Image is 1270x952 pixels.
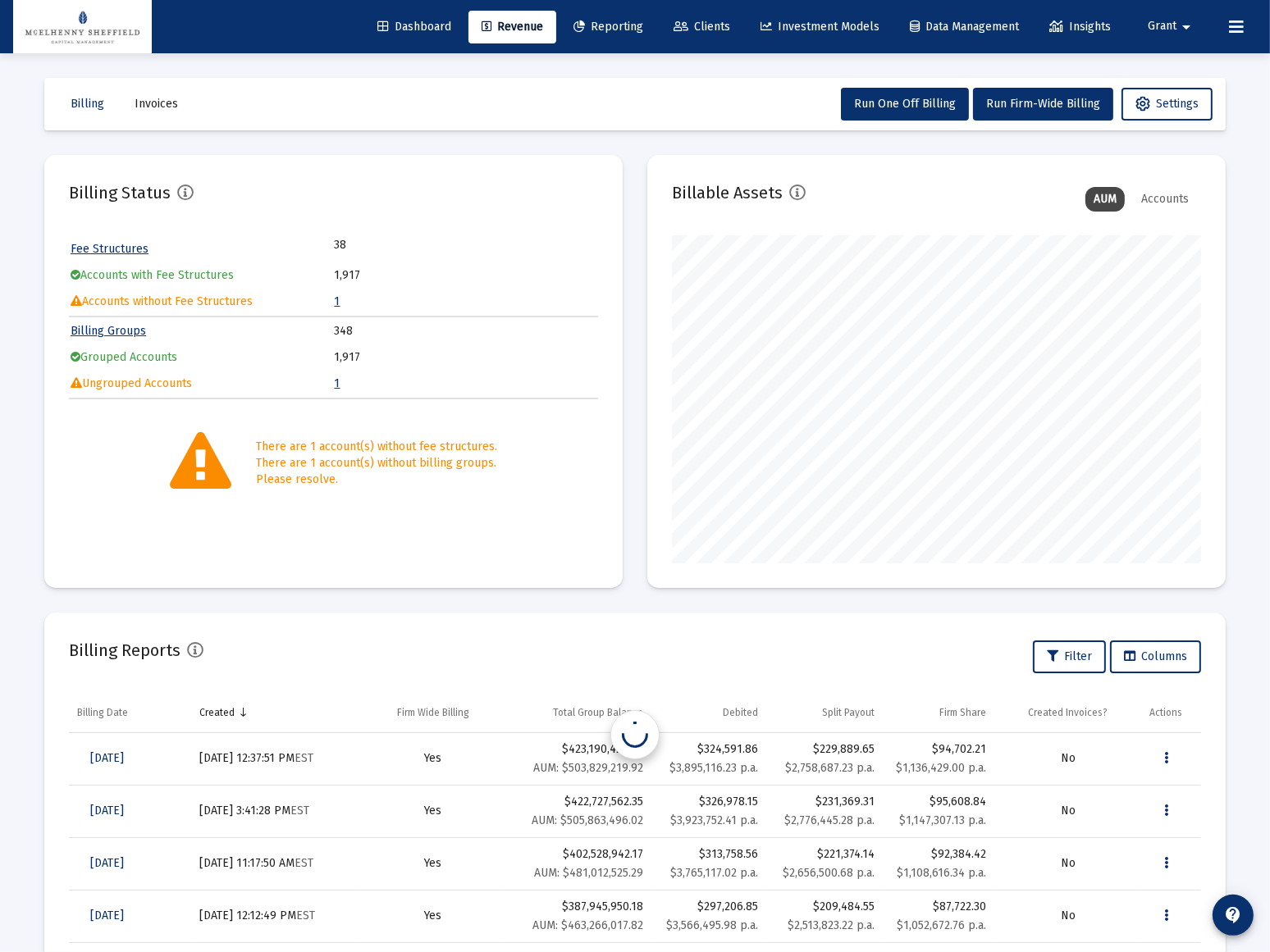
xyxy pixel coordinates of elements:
a: 1 [335,376,340,390]
div: Debited [723,706,758,719]
span: Grant [1148,20,1176,34]
small: $2,776,445.28 p.a. [784,813,875,827]
a: [DATE] [77,847,137,880]
span: Reporting [573,20,643,34]
a: Reporting [560,11,656,43]
span: Filter [1047,649,1092,663]
button: Filter [1033,640,1106,673]
small: $2,656,500.68 p.a. [783,866,875,880]
small: AUM: $481,012,525.29 [534,866,643,880]
span: Dashboard [377,20,451,34]
span: Run Firm-Wide Billing [986,97,1100,111]
td: Column Debited [651,693,766,732]
h2: Billing Reports [69,637,180,663]
td: Column Actions [1141,693,1201,732]
div: Split Payout [822,706,875,719]
small: EST [295,751,313,765]
small: AUM: $463,266,017.82 [532,918,643,932]
div: [DATE] 11:17:50 AM [199,855,353,872]
span: Invoices [135,97,178,111]
td: Column Billing Date [69,693,191,732]
div: AUM [1085,187,1125,212]
img: Dashboard [25,11,139,43]
div: Created [199,706,235,719]
td: Column Split Payout [766,693,883,732]
small: $1,108,616.34 p.a. [897,866,986,880]
mat-icon: contact_support [1223,905,1243,925]
td: Column Created Invoices? [994,693,1141,732]
td: 348 [335,319,597,344]
small: AUM: $503,829,219.92 [533,761,643,775]
div: There are 1 account(s) without billing groups. [256,455,497,471]
a: Data Management [897,11,1032,43]
div: $92,384.42 [891,846,986,863]
td: Accounts without Fee Structures [71,289,333,314]
div: No [1003,855,1133,872]
button: Invoices [121,88,191,121]
small: $2,513,823.22 p.a. [788,918,875,932]
a: Revenue [468,11,556,43]
a: Fee Structures [71,242,148,256]
div: $423,190,429.87 [513,741,643,777]
div: [DATE] 12:12:49 PM [199,908,353,924]
mat-icon: arrow_drop_down [1176,11,1196,43]
div: There are 1 account(s) without fee structures. [256,439,497,455]
a: Dashboard [364,11,464,43]
a: [DATE] [77,900,137,932]
a: 1 [335,294,340,308]
div: $95,608.84 [891,794,986,810]
div: Billing Date [77,706,128,719]
small: $3,895,116.23 p.a. [669,761,758,775]
a: [DATE] [77,795,137,827]
small: $1,136,429.00 p.a. [896,761,986,775]
span: Data Management [910,20,1019,34]
td: Column Total Group Balance [505,693,651,732]
span: Run One Off Billing [854,97,956,111]
div: Created Invoices? [1028,706,1108,719]
div: Firm Wide Billing [397,706,469,719]
div: $231,369.31 [774,794,875,829]
div: [DATE] 3:41:28 PM [199,803,353,819]
span: Columns [1124,649,1187,663]
span: Revenue [482,20,543,34]
td: 1,917 [335,345,597,370]
a: Clients [660,11,743,43]
small: EST [290,804,309,818]
div: $313,758.56 [660,846,758,863]
button: Settings [1122,88,1213,121]
div: No [1003,908,1133,924]
span: [DATE] [90,804,124,818]
span: [DATE] [90,751,124,765]
td: Accounts with Fee Structures [71,263,333,288]
div: Please resolve. [256,471,497,488]
div: $422,727,562.35 [513,794,643,829]
div: No [1003,803,1133,819]
h2: Billing Status [69,180,171,206]
span: [DATE] [90,856,124,870]
small: $2,758,687.23 p.a. [785,761,875,775]
div: $324,591.86 [660,741,758,758]
div: Total Group Balance [553,706,643,719]
div: Yes [369,750,496,767]
span: Settings [1135,97,1199,111]
div: $229,889.65 [774,741,875,777]
div: $297,206.85 [660,899,758,915]
td: Column Firm Share [883,693,994,732]
small: $3,566,495.98 p.a. [666,918,758,932]
small: $3,765,117.02 p.a. [670,866,758,880]
span: [DATE] [90,909,124,922]
div: Accounts [1133,187,1197,212]
div: $221,374.14 [774,846,875,881]
small: $1,052,672.76 p.a. [897,918,986,932]
span: Billing [71,97,104,111]
a: [DATE] [77,742,137,775]
div: [DATE] 12:37:51 PM [199,750,353,767]
span: Insights [1049,20,1111,34]
small: $3,923,752.41 p.a. [670,813,758,827]
div: $87,722.30 [891,899,986,915]
small: EST [296,909,315,922]
small: $1,147,307.13 p.a. [899,813,986,827]
div: $209,484.55 [774,899,875,934]
h2: Billable Assets [672,180,783,206]
small: AUM: $505,863,496.02 [532,813,643,827]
